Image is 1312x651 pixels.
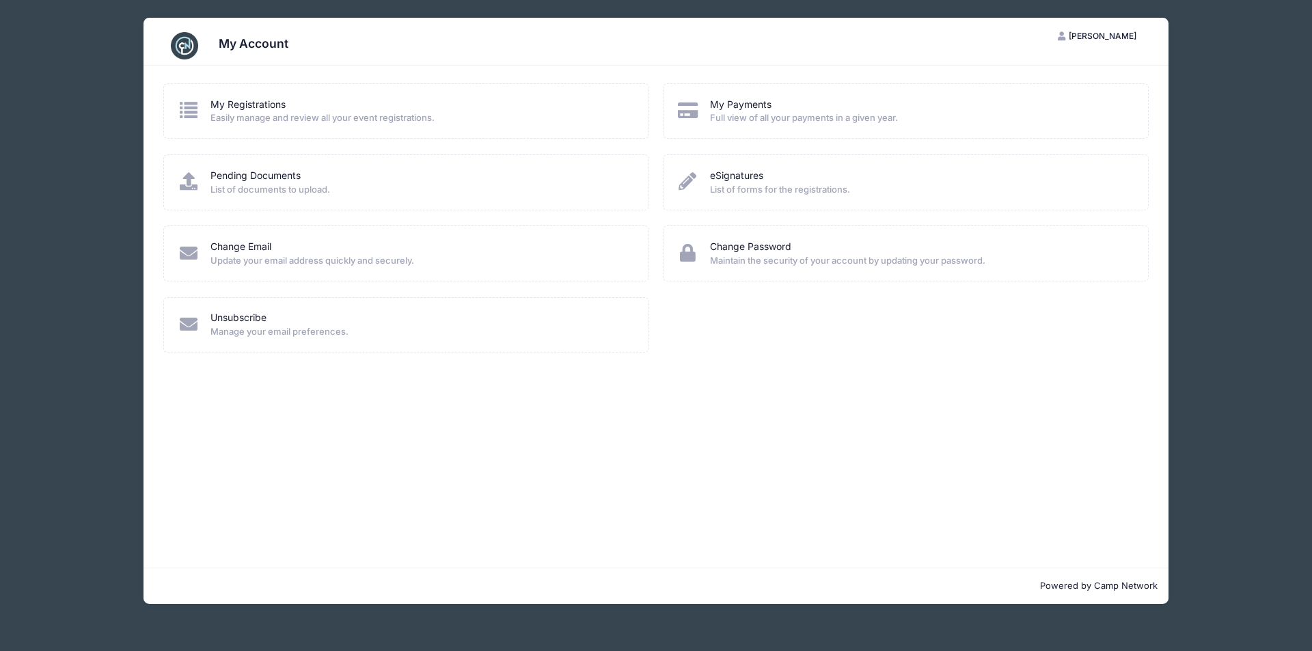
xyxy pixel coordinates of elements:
[210,98,286,112] a: My Registrations
[210,169,301,183] a: Pending Documents
[210,111,631,125] span: Easily manage and review all your event registrations.
[710,240,791,254] a: Change Password
[210,254,631,268] span: Update your email address quickly and securely.
[710,183,1130,197] span: List of forms for the registrations.
[710,98,771,112] a: My Payments
[710,254,1130,268] span: Maintain the security of your account by updating your password.
[1069,31,1136,41] span: [PERSON_NAME]
[210,325,631,339] span: Manage your email preferences.
[219,36,288,51] h3: My Account
[171,32,198,59] img: CampNetwork
[1046,25,1149,48] button: [PERSON_NAME]
[210,311,266,325] a: Unsubscribe
[154,579,1158,593] p: Powered by Camp Network
[710,111,1130,125] span: Full view of all your payments in a given year.
[210,183,631,197] span: List of documents to upload.
[710,169,763,183] a: eSignatures
[210,240,271,254] a: Change Email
